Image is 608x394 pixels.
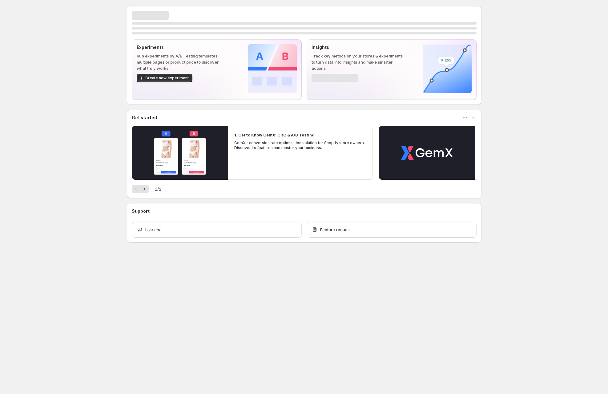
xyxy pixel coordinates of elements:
[379,126,475,180] button: Play video
[140,185,149,193] button: Next
[155,186,161,192] span: 1 / 2
[137,44,228,50] p: Experiments
[132,185,149,193] nav: Pagination
[234,140,367,150] p: GemX - conversion rate optimization solution for Shopify store owners. Discover its features and ...
[137,53,228,71] p: Run experiments by A/B Testing templates, multiple pages or product price to discover what truly ...
[312,53,403,71] p: Track key metrics on your stores & experiments to turn data into insights and make smarter actions
[132,208,150,214] h3: Support
[132,126,228,180] button: Play video
[137,74,192,82] button: Create new experiment
[145,227,163,233] span: Live chat
[423,44,472,93] img: Insights
[248,44,297,93] img: Experiments
[132,115,157,121] h3: Get started
[320,227,351,233] span: Feature request
[234,132,315,138] h2: 1. Get to Know GemX: CRO & A/B Testing
[312,44,403,50] p: Insights
[145,76,189,81] span: Create new experiment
